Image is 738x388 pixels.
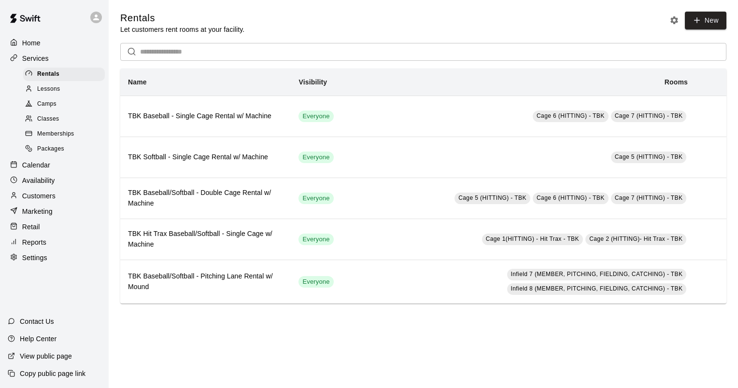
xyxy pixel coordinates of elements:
h6: TBK Softball - Single Cage Rental w/ Machine [128,152,283,163]
div: This service is visible to all of your customers [298,111,333,122]
p: Copy public page link [20,369,85,378]
span: Cage 6 (HITTING) - TBK [537,194,605,201]
span: Everyone [298,153,333,162]
a: Classes [23,112,109,127]
span: Infield 7 (MEMBER, PITCHING, FIELDING, CATCHING) - TBK [511,271,683,277]
div: Classes [23,112,105,126]
span: Cage 7 (HITTING) - TBK [615,112,683,119]
p: Availability [22,176,55,185]
span: Cage 2 (HITTING)- Hit Trax - TBK [589,236,682,242]
a: Memberships [23,127,109,142]
table: simple table [120,69,726,304]
h5: Rentals [120,12,244,25]
p: Marketing [22,207,53,216]
p: View public page [20,351,72,361]
b: Rooms [665,78,688,86]
a: Services [8,51,101,66]
h6: TBK Hit Trax Baseball/Softball - Single Cage w/ Machine [128,229,283,250]
a: Availability [8,173,101,188]
a: Rentals [23,67,109,82]
p: Reports [22,237,46,247]
span: Cage 5 (HITTING) - TBK [458,194,526,201]
h6: TBK Baseball - Single Cage Rental w/ Machine [128,111,283,122]
p: Customers [22,191,56,201]
a: Camps [23,97,109,112]
div: Memberships [23,127,105,141]
span: Cage 7 (HITTING) - TBK [615,194,683,201]
div: This service is visible to all of your customers [298,152,333,163]
span: Everyone [298,235,333,244]
a: Calendar [8,158,101,172]
span: Lessons [37,84,60,94]
p: Help Center [20,334,57,344]
h6: TBK Baseball/Softball - Double Cage Rental w/ Machine [128,188,283,209]
p: Settings [22,253,47,263]
div: Camps [23,97,105,111]
span: Memberships [37,129,74,139]
div: This service is visible to all of your customers [298,276,333,288]
span: Everyone [298,112,333,121]
div: Lessons [23,83,105,96]
p: Contact Us [20,317,54,326]
span: Packages [37,144,64,154]
a: Reports [8,235,101,249]
div: This service is visible to all of your customers [298,193,333,204]
span: Camps [37,99,57,109]
span: Cage 1(HITTING) - Hit Trax - TBK [486,236,579,242]
a: New [685,12,726,29]
span: Classes [37,114,59,124]
a: Packages [23,142,109,157]
h6: TBK Baseball/Softball - Pitching Lane Rental w/ Mound [128,271,283,292]
p: Calendar [22,160,50,170]
p: Retail [22,222,40,232]
p: Let customers rent rooms at your facility. [120,25,244,34]
a: Home [8,36,101,50]
button: Rental settings [667,13,681,28]
p: Services [22,54,49,63]
b: Name [128,78,147,86]
span: Everyone [298,277,333,287]
span: Rentals [37,69,59,79]
a: Retail [8,220,101,234]
div: This service is visible to all of your customers [298,234,333,245]
b: Visibility [298,78,327,86]
p: Home [22,38,41,48]
span: Cage 6 (HITTING) - TBK [537,112,605,119]
a: Marketing [8,204,101,219]
div: Packages [23,142,105,156]
a: Customers [8,189,101,203]
span: Everyone [298,194,333,203]
div: Rentals [23,68,105,81]
a: Settings [8,250,101,265]
span: Cage 5 (HITTING) - TBK [615,153,683,160]
span: Infield 8 (MEMBER, PITCHING, FIELDING, CATCHING) - TBK [511,285,683,292]
a: Lessons [23,82,109,97]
